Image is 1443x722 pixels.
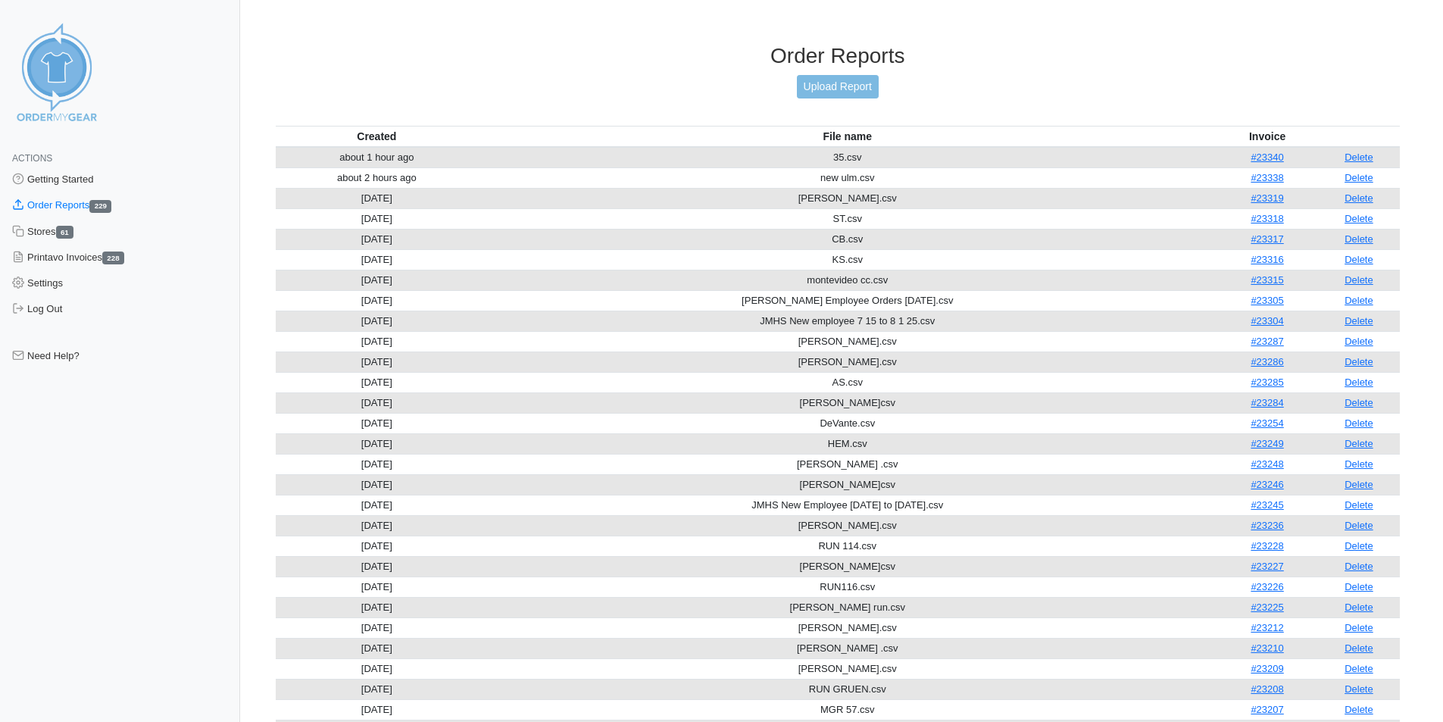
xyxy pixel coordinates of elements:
[1345,622,1373,633] a: Delete
[1345,315,1373,327] a: Delete
[1345,417,1373,429] a: Delete
[1251,520,1283,531] a: #23236
[478,331,1217,352] td: [PERSON_NAME].csv
[276,658,479,679] td: [DATE]
[1251,233,1283,245] a: #23317
[276,147,479,168] td: about 1 hour ago
[276,597,479,617] td: [DATE]
[478,597,1217,617] td: [PERSON_NAME] run.csv
[276,556,479,577] td: [DATE]
[478,658,1217,679] td: [PERSON_NAME].csv
[276,413,479,433] td: [DATE]
[1251,561,1283,572] a: #23227
[276,126,479,147] th: Created
[12,153,52,164] span: Actions
[276,433,479,454] td: [DATE]
[1251,356,1283,367] a: #23286
[1345,499,1373,511] a: Delete
[276,167,479,188] td: about 2 hours ago
[1345,336,1373,347] a: Delete
[478,208,1217,229] td: ST.csv
[478,699,1217,720] td: MGR 57.csv
[478,556,1217,577] td: [PERSON_NAME]csv
[1251,622,1283,633] a: #23212
[478,679,1217,699] td: RUN GRUEN.csv
[1251,581,1283,592] a: #23226
[478,188,1217,208] td: [PERSON_NAME].csv
[478,229,1217,249] td: CB.csv
[276,290,479,311] td: [DATE]
[1345,683,1373,695] a: Delete
[1345,233,1373,245] a: Delete
[478,495,1217,515] td: JMHS New Employee [DATE] to [DATE].csv
[276,679,479,699] td: [DATE]
[89,200,111,213] span: 229
[1345,642,1373,654] a: Delete
[1345,356,1373,367] a: Delete
[56,226,74,239] span: 61
[1251,213,1283,224] a: #23318
[276,474,479,495] td: [DATE]
[478,372,1217,392] td: AS.csv
[478,249,1217,270] td: KS.csv
[478,474,1217,495] td: [PERSON_NAME]csv
[1251,336,1283,347] a: #23287
[1217,126,1317,147] th: Invoice
[1251,192,1283,204] a: #23319
[478,577,1217,597] td: RUN116.csv
[478,536,1217,556] td: RUN 114.csv
[1345,663,1373,674] a: Delete
[276,536,479,556] td: [DATE]
[1251,172,1283,183] a: #23338
[1345,581,1373,592] a: Delete
[1251,602,1283,613] a: #23225
[1345,704,1373,715] a: Delete
[478,413,1217,433] td: DeVante.csv
[1345,213,1373,224] a: Delete
[276,249,479,270] td: [DATE]
[1251,315,1283,327] a: #23304
[1251,479,1283,490] a: #23246
[478,311,1217,331] td: JMHS New employee 7 15 to 8 1 25.csv
[1345,377,1373,388] a: Delete
[478,433,1217,454] td: HEM.csv
[1345,458,1373,470] a: Delete
[478,290,1217,311] td: [PERSON_NAME] Employee Orders [DATE].csv
[1345,397,1373,408] a: Delete
[1251,499,1283,511] a: #23245
[276,331,479,352] td: [DATE]
[276,352,479,372] td: [DATE]
[276,229,479,249] td: [DATE]
[1251,704,1283,715] a: #23207
[797,75,879,98] a: Upload Report
[1251,397,1283,408] a: #23284
[1251,377,1283,388] a: #23285
[1251,417,1283,429] a: #23254
[1345,520,1373,531] a: Delete
[1251,274,1283,286] a: #23315
[276,43,1401,69] h3: Order Reports
[478,352,1217,372] td: [PERSON_NAME].csv
[276,270,479,290] td: [DATE]
[1251,458,1283,470] a: #23248
[276,311,479,331] td: [DATE]
[478,126,1217,147] th: File name
[478,392,1217,413] td: [PERSON_NAME]csv
[1251,254,1283,265] a: #23316
[1345,254,1373,265] a: Delete
[1345,561,1373,572] a: Delete
[478,617,1217,638] td: [PERSON_NAME].csv
[1345,274,1373,286] a: Delete
[1345,602,1373,613] a: Delete
[276,699,479,720] td: [DATE]
[1251,540,1283,552] a: #23228
[1251,683,1283,695] a: #23208
[276,392,479,413] td: [DATE]
[1251,295,1283,306] a: #23305
[478,167,1217,188] td: new ulm.csv
[1251,663,1283,674] a: #23209
[1345,438,1373,449] a: Delete
[1251,642,1283,654] a: #23210
[1345,295,1373,306] a: Delete
[1251,438,1283,449] a: #23249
